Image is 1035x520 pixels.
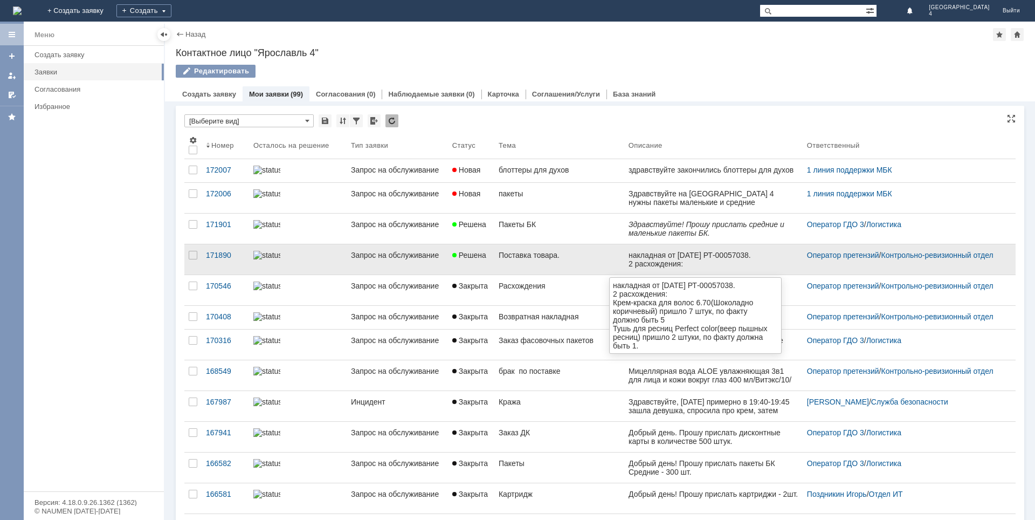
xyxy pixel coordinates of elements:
[869,490,903,498] a: Отдел ИТ
[866,5,877,15] span: Расширенный поиск
[351,398,444,406] div: Инцидент
[351,166,444,174] div: Запрос на обслуживание
[807,398,869,406] a: [PERSON_NAME]
[347,214,448,244] a: Запрос на обслуживание
[253,459,280,468] img: statusbar-100 (1).png
[499,490,620,498] div: Картридж
[249,244,347,275] a: statusbar-100 (1).png
[249,422,347,452] a: statusbar-0 (1).png
[206,490,245,498] div: 166581
[488,90,519,98] a: Карточка
[1011,28,1024,41] div: Сделать домашней страницей
[499,428,620,437] div: Заказ ДК
[249,183,347,213] a: statusbar-100 (1).png
[499,189,620,198] div: пакеты
[211,141,234,149] div: Номер
[202,453,249,483] a: 166582
[351,220,444,229] div: Запрос на обслуживание
[807,251,879,259] a: Оператор претензий
[807,220,1003,229] div: /
[807,459,864,468] a: Оператор ГДО 3
[629,141,663,149] div: Описание
[202,330,249,360] a: 170316
[452,398,488,406] span: Закрыта
[881,312,993,321] a: Контрольно-ревизионный отдел
[385,114,398,127] div: Обновлять список
[249,90,289,98] a: Мои заявки
[253,189,280,198] img: statusbar-100 (1).png
[499,282,620,290] div: Расхождения
[347,275,448,305] a: Запрос на обслуживание
[807,141,860,149] div: Ответственный
[881,367,993,375] a: Контрольно-ревизионный отдел
[185,30,205,38] a: Назад
[807,282,1003,290] div: /
[368,114,381,127] div: Экспорт списка
[351,282,444,290] div: Запрос на обслуживание
[807,367,879,375] a: Оператор претензий
[866,336,901,345] a: Логистика
[452,490,488,498] span: Закрыта
[34,29,54,42] div: Меню
[351,428,444,437] div: Запрос на обслуживание
[316,90,365,98] a: Согласования
[448,306,494,329] a: Закрыта
[494,330,624,360] a: Заказ фасовочных пакетов
[871,398,948,406] a: Служба безопасности
[807,459,1003,468] div: /
[30,64,162,80] a: Заявки
[807,428,1003,437] div: /
[336,114,349,127] div: Сортировка...
[347,360,448,391] a: Запрос на обслуживание
[253,428,280,437] img: statusbar-0 (1).png
[347,330,448,360] a: Запрос на обслуживание
[249,360,347,391] a: statusbar-100 (1).png
[494,422,624,452] a: Заказ ДК
[448,483,494,514] a: Закрыта
[367,90,376,98] div: (0)
[347,483,448,514] a: Запрос на обслуживание
[448,132,494,159] th: Статус
[881,282,993,290] a: Контрольно-ревизионный отдел
[249,483,347,514] a: statusbar-100 (1).png
[807,312,879,321] a: Оператор претензий
[499,336,620,345] div: Заказ фасовочных пакетов
[249,391,347,421] a: statusbar-100 (1).png
[347,306,448,329] a: Запрос на обслуживание
[499,312,620,321] div: Возвратная накладная
[613,90,655,98] a: База знаний
[206,220,245,229] div: 171901
[30,81,162,98] a: Согласования
[202,244,249,275] a: 171890
[253,367,280,375] img: statusbar-100 (1).png
[253,282,280,290] img: statusbar-100 (1).png
[347,391,448,421] a: Инцидент
[881,251,993,259] a: Контрольно-ревизионный отдел
[807,336,864,345] a: Оператор ГДО 3
[206,367,245,375] div: 168549
[993,28,1006,41] div: Добавить в избранное
[448,330,494,360] a: Закрыта
[448,391,494,421] a: Закрыта
[452,367,488,375] span: Закрыта
[347,159,448,182] a: Запрос на обслуживание
[13,6,22,15] a: Перейти на домашнюю страницу
[202,214,249,244] a: 171901
[347,183,448,213] a: Запрос на обслуживание
[206,336,245,345] div: 170316
[13,6,22,15] img: logo
[807,428,864,437] a: Оператор ГДО 3
[206,312,245,321] div: 170408
[448,244,494,275] a: Решена
[350,114,363,127] div: Фильтрация...
[34,85,157,93] div: Согласования
[532,90,600,98] a: Соглашения/Услуги
[347,132,448,159] th: Тип заявки
[253,166,280,174] img: statusbar-100 (1).png
[499,251,620,259] div: Поставка товара.
[30,46,162,63] a: Создать заявку
[347,422,448,452] a: Запрос на обслуживание
[388,90,464,98] a: Наблюдаемые заявки
[807,189,892,198] a: 1 линия поддержки МБК
[249,330,347,360] a: statusbar-100 (1).png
